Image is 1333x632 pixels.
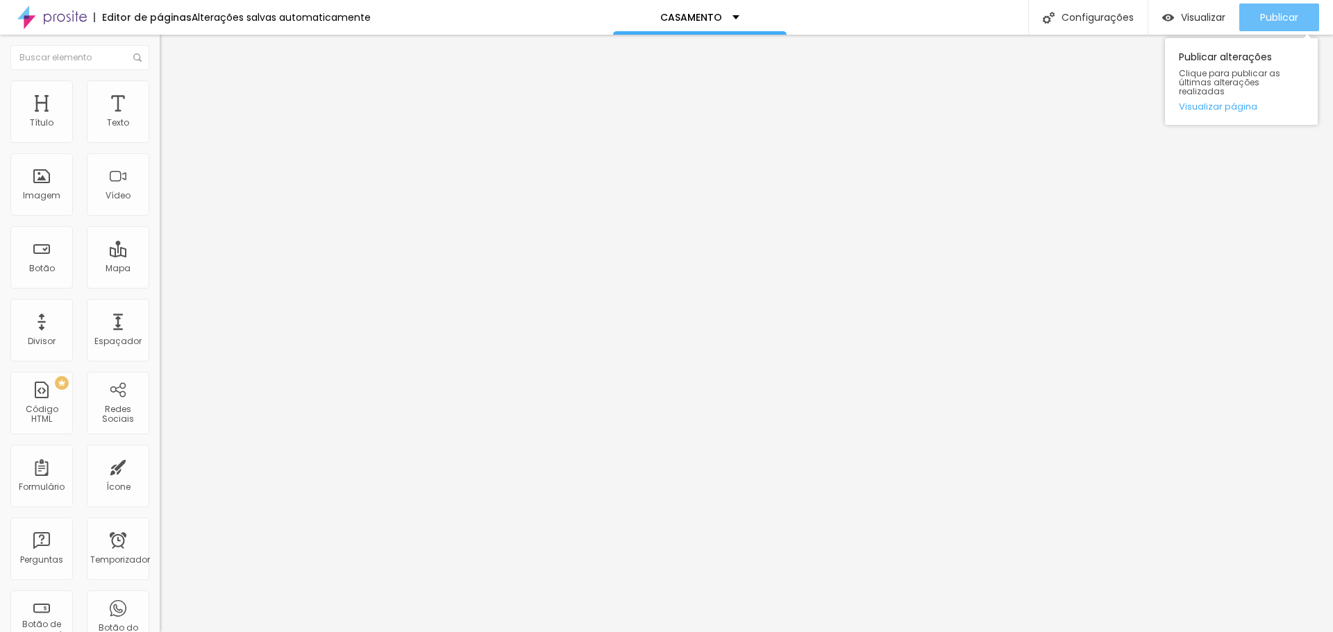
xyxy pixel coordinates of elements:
input: Buscar elemento [10,45,149,70]
iframe: Editor [160,35,1333,632]
button: Visualizar [1148,3,1239,31]
font: Publicar [1260,10,1298,24]
font: Publicar alterações [1179,50,1272,64]
font: Ícone [106,481,131,493]
font: Alterações salvas automaticamente [192,10,371,24]
font: Perguntas [20,554,63,565]
font: Texto [107,117,129,128]
font: Visualizar página [1179,100,1257,113]
font: Botão [29,262,55,274]
font: Configurações [1062,10,1134,24]
font: Código HTML [26,403,58,425]
img: view-1.svg [1162,12,1174,24]
img: Ícone [133,53,142,62]
font: Temporizador [90,554,150,565]
font: Vídeo [106,189,131,201]
font: Clique para publicar as últimas alterações realizadas [1179,67,1280,97]
img: Ícone [1043,12,1055,24]
font: Imagem [23,189,60,201]
font: Espaçador [94,335,142,347]
font: Visualizar [1181,10,1225,24]
font: Divisor [28,335,56,347]
font: Mapa [106,262,131,274]
font: Redes Sociais [102,403,134,425]
font: Título [30,117,53,128]
font: Formulário [19,481,65,493]
font: CASAMENTO [660,10,722,24]
button: Publicar [1239,3,1319,31]
a: Visualizar página [1179,102,1304,111]
font: Editor de páginas [102,10,192,24]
